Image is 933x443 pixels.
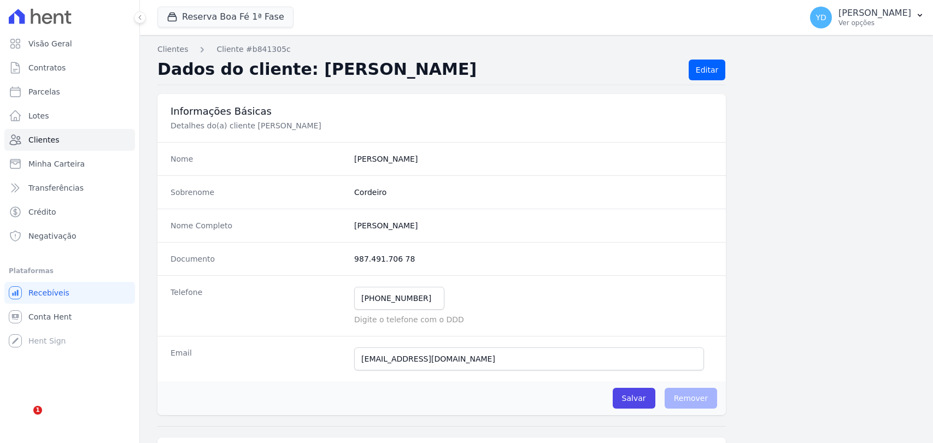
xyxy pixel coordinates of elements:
a: Conta Hent [4,306,135,328]
span: Negativação [28,231,77,241]
dd: 987.491.706 78 [354,253,713,264]
dt: Nome [171,153,345,164]
span: Crédito [28,206,56,217]
dt: Nome Completo [171,220,345,231]
a: Editar [689,60,725,80]
dd: Cordeiro [354,187,713,198]
a: Contratos [4,57,135,79]
dt: Documento [171,253,345,264]
p: Digite o telefone com o DDD [354,314,713,325]
dt: Sobrenome [171,187,345,198]
a: Clientes [157,44,188,55]
span: Remover [665,388,718,409]
p: Ver opções [838,19,911,27]
span: Clientes [28,134,59,145]
a: Visão Geral [4,33,135,55]
dd: [PERSON_NAME] [354,220,713,231]
span: Lotes [28,110,49,121]
a: Cliente #b841305c [216,44,290,55]
span: 1 [33,406,42,415]
a: Crédito [4,201,135,223]
span: Transferências [28,182,84,193]
input: Salvar [613,388,655,409]
span: Minha Carteira [28,158,85,169]
h3: Informações Básicas [171,105,713,118]
span: Visão Geral [28,38,72,49]
a: Parcelas [4,81,135,103]
a: Recebíveis [4,282,135,304]
span: YD [815,14,826,21]
dd: [PERSON_NAME] [354,153,713,164]
a: Transferências [4,177,135,199]
span: Contratos [28,62,66,73]
a: Minha Carteira [4,153,135,175]
p: Detalhes do(a) cliente [PERSON_NAME] [171,120,538,131]
a: Clientes [4,129,135,151]
dt: Email [171,347,345,370]
h2: Dados do cliente: [PERSON_NAME] [157,60,680,80]
p: [PERSON_NAME] [838,8,911,19]
a: Negativação [4,225,135,247]
span: Recebíveis [28,287,69,298]
nav: Breadcrumb [157,44,916,55]
div: Plataformas [9,264,131,277]
iframe: Intercom live chat [11,406,37,432]
span: Parcelas [28,86,60,97]
span: Conta Hent [28,311,72,322]
a: Lotes [4,105,135,127]
button: Reserva Boa Fé 1ª Fase [157,7,294,27]
dt: Telefone [171,287,345,325]
button: YD [PERSON_NAME] Ver opções [801,2,933,33]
